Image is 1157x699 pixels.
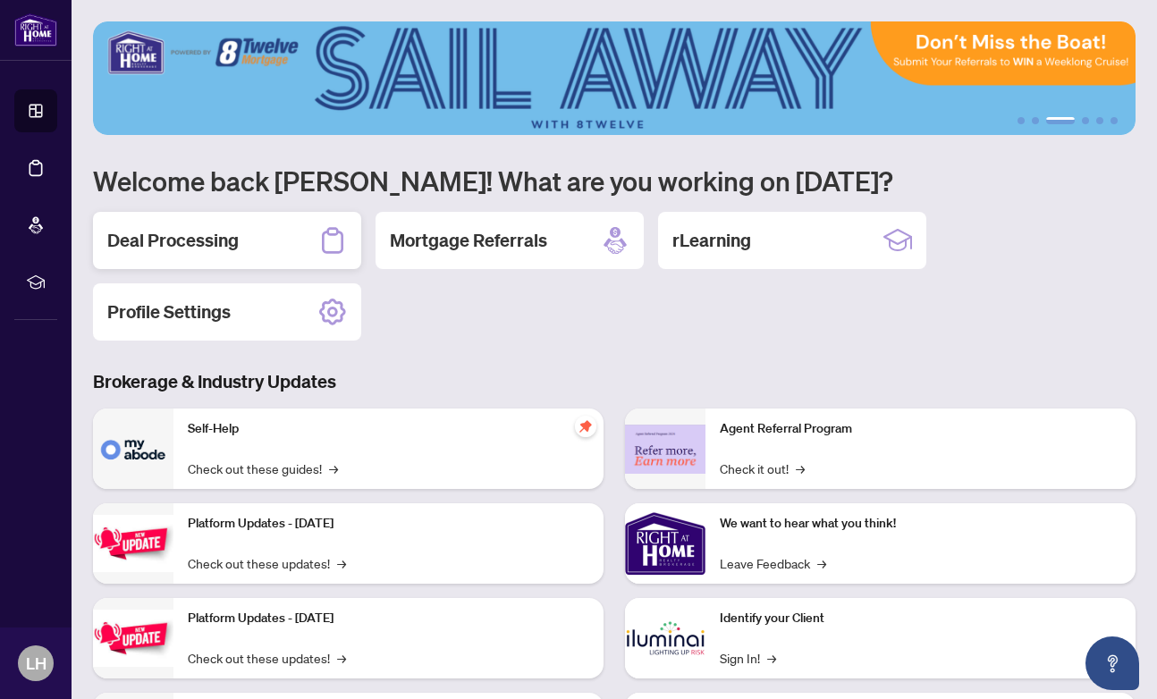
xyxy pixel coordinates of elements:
p: Identify your Client [720,609,1121,628]
button: 2 [1032,117,1039,124]
p: Platform Updates - [DATE] [188,609,589,628]
a: Leave Feedback→ [720,553,826,573]
span: → [767,648,776,668]
a: Check it out!→ [720,459,805,478]
img: Platform Updates - July 8, 2025 [93,610,173,666]
button: 5 [1096,117,1103,124]
span: → [796,459,805,478]
span: pushpin [575,416,596,437]
h2: Deal Processing [107,228,239,253]
span: → [817,553,826,573]
h3: Brokerage & Industry Updates [93,369,1136,394]
span: → [337,648,346,668]
h1: Welcome back [PERSON_NAME]! What are you working on [DATE]? [93,164,1136,198]
img: Slide 2 [93,21,1136,135]
button: 3 [1046,117,1075,124]
img: Agent Referral Program [625,425,705,474]
h2: Mortgage Referrals [390,228,547,253]
img: Self-Help [93,408,173,489]
a: Check out these updates!→ [188,553,346,573]
img: logo [14,13,57,46]
span: → [337,553,346,573]
a: Sign In!→ [720,648,776,668]
button: Open asap [1085,636,1139,690]
button: 1 [1018,117,1025,124]
span: LH [26,651,46,676]
button: 4 [1082,117,1089,124]
h2: Profile Settings [107,299,231,324]
img: We want to hear what you think! [625,503,705,584]
p: Self-Help [188,419,589,439]
img: Platform Updates - July 21, 2025 [93,515,173,571]
button: 6 [1111,117,1118,124]
a: Check out these updates!→ [188,648,346,668]
a: Check out these guides!→ [188,459,338,478]
img: Identify your Client [625,598,705,678]
p: Platform Updates - [DATE] [188,514,589,534]
p: Agent Referral Program [720,419,1121,439]
p: We want to hear what you think! [720,514,1121,534]
span: → [329,459,338,478]
h2: rLearning [672,228,751,253]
